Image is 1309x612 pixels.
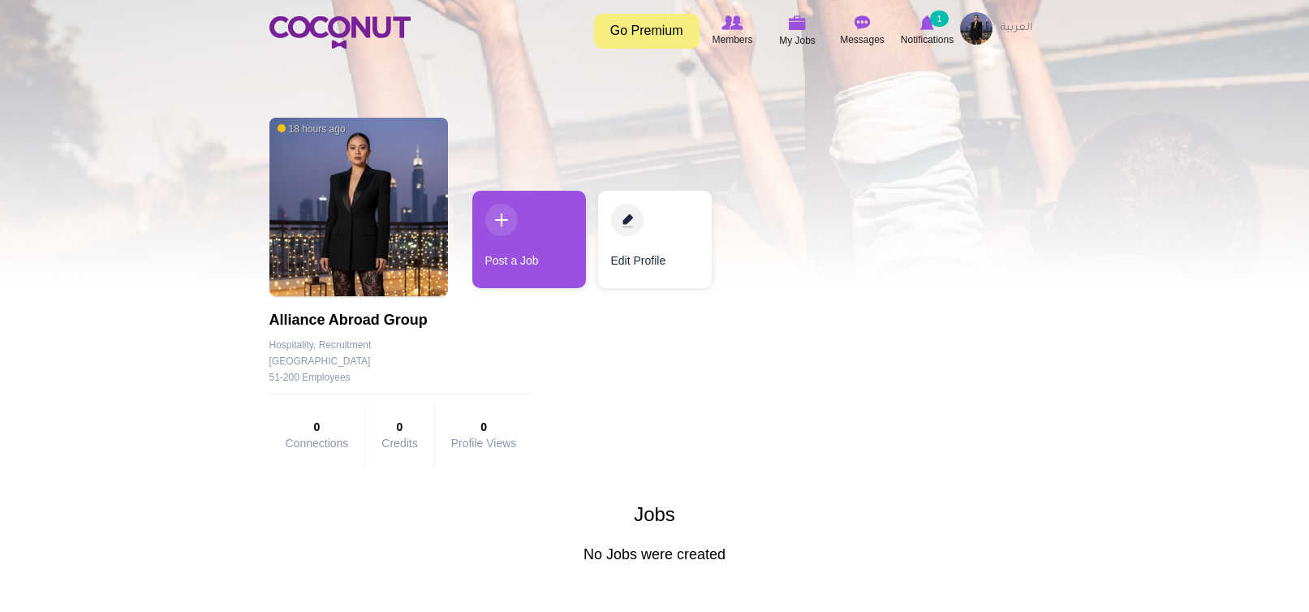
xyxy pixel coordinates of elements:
span: Members [712,32,752,48]
strong: 0 [286,419,349,435]
a: 0Profile Views [451,419,517,450]
div: No Jobs were created [257,504,1053,578]
div: 1 / 2 [472,191,586,296]
span: My Jobs [779,32,816,49]
a: Messages Messages [830,12,895,50]
a: Notifications Notifications 1 [895,12,960,50]
a: Post a Job [472,191,586,288]
img: Home [269,16,411,49]
img: Notifications [920,15,934,30]
div: 2 / 2 [598,191,712,296]
a: Edit Profile [598,191,712,288]
small: 1 [930,11,948,27]
div: 51-200 Employees [269,369,533,386]
a: Go Premium [594,14,700,49]
a: العربية [993,12,1040,45]
strong: 0 [451,419,517,435]
a: Browse Members Members [700,12,765,50]
span: Messages [840,32,885,48]
a: 0Credits [381,419,417,450]
img: My Jobs [789,15,807,30]
h3: Jobs [269,504,1040,525]
span: Notifications [901,32,954,48]
strong: 0 [381,419,417,435]
a: 0Connections [286,419,349,450]
a: My Jobs My Jobs [765,12,830,50]
img: Messages [855,15,871,30]
h1: Alliance Abroad Group [269,312,533,329]
img: Browse Members [721,15,743,30]
div: Hospitality, Recruitment [269,337,533,353]
div: [GEOGRAPHIC_DATA] [269,353,371,369]
span: 18 hours ago [278,123,346,136]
